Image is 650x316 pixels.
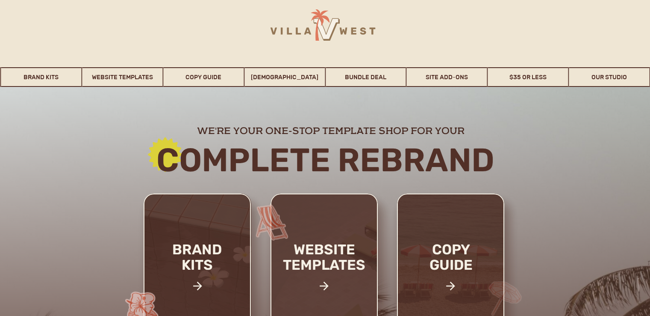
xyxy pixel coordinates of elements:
a: brand kits [161,242,233,301]
a: Website Templates [82,67,162,87]
a: copy guide [412,242,491,301]
a: website templates [268,242,380,291]
a: Site Add-Ons [407,67,487,87]
h2: we're your one-stop template shop for your [136,125,526,135]
a: Our Studio [569,67,650,87]
h2: Complete rebrand [94,143,556,177]
a: Bundle Deal [326,67,406,87]
a: Copy Guide [163,67,244,87]
a: Brand Kits [1,67,82,87]
a: $35 or Less [488,67,568,87]
a: [DEMOGRAPHIC_DATA] [244,67,325,87]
